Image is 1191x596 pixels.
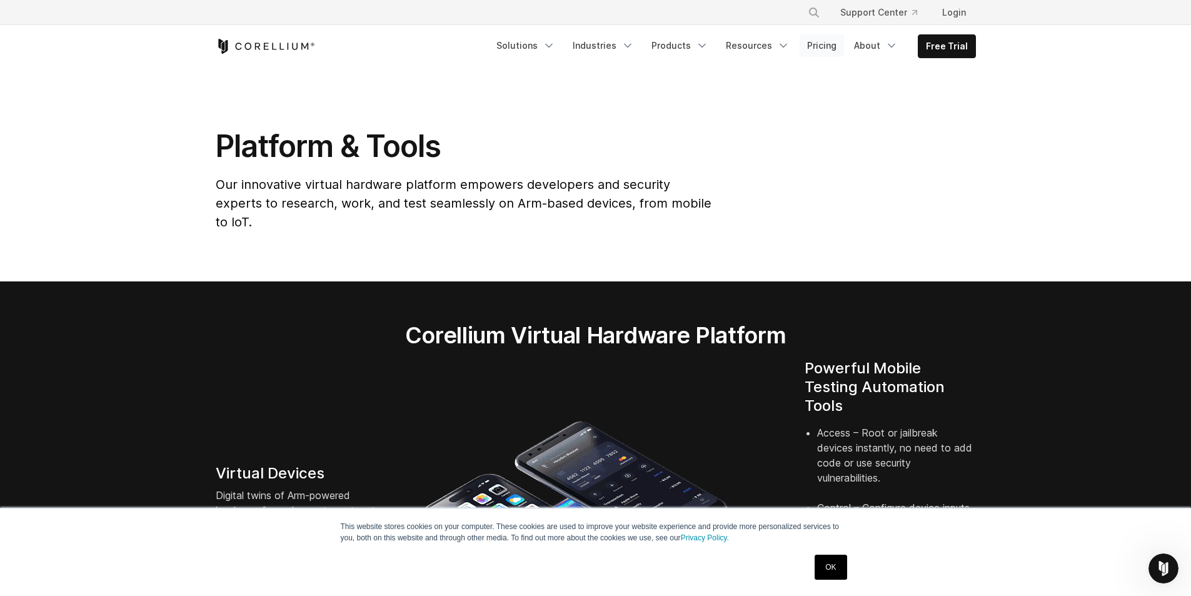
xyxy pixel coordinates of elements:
iframe: Intercom live chat [1148,553,1178,583]
a: Resources [718,34,797,57]
a: OK [815,555,847,580]
div: Navigation Menu [489,34,976,58]
button: Search [803,1,825,24]
div: Navigation Menu [793,1,976,24]
a: Products [644,34,716,57]
li: Control – Configure device inputs, identifiers, sensors, location, and environment. [817,500,976,560]
a: Login [932,1,976,24]
a: Solutions [489,34,563,57]
li: Access – Root or jailbreak devices instantly, no need to add code or use security vulnerabilities. [817,425,976,500]
span: Our innovative virtual hardware platform empowers developers and security experts to research, wo... [216,177,711,230]
h4: Virtual Devices [216,464,387,483]
p: This website stores cookies on your computer. These cookies are used to improve your website expe... [341,521,851,543]
a: Privacy Policy. [681,533,729,542]
h4: Powerful Mobile Testing Automation Tools [805,359,976,415]
p: Digital twins of Arm-powered hardware from phones to routers to automotive systems. [216,488,387,533]
a: Support Center [830,1,927,24]
a: Industries [565,34,641,57]
a: Pricing [800,34,844,57]
a: Free Trial [918,35,975,58]
h1: Platform & Tools [216,128,714,165]
h2: Corellium Virtual Hardware Platform [346,321,845,349]
a: About [847,34,905,57]
a: Corellium Home [216,39,315,54]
